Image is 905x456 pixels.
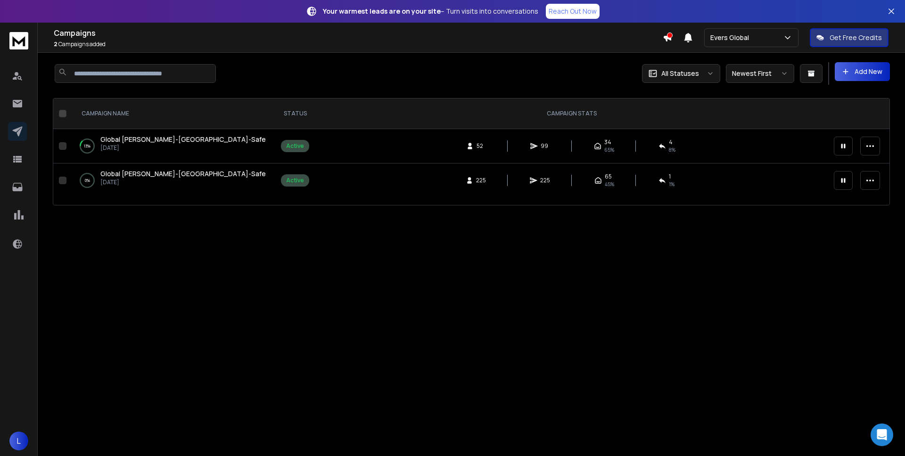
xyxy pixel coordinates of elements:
[100,135,266,144] a: Global [PERSON_NAME]-[GEOGRAPHIC_DATA]-Safe
[710,33,753,42] p: Evers Global
[70,129,275,163] td: 13%Global [PERSON_NAME]-[GEOGRAPHIC_DATA]-Safe[DATE]
[661,69,699,78] p: All Statuses
[100,179,266,186] p: [DATE]
[604,138,611,146] span: 34
[100,169,266,179] a: Global [PERSON_NAME]-[GEOGRAPHIC_DATA]-Safe
[604,146,614,154] span: 65 %
[54,40,58,48] span: 2
[286,142,304,150] div: Active
[669,180,675,188] span: 1 %
[726,64,794,83] button: Newest First
[540,177,550,184] span: 225
[9,432,28,450] button: L
[323,7,538,16] p: – Turn visits into conversations
[54,41,663,48] p: Campaigns added
[70,98,275,129] th: CAMPAIGN NAME
[669,173,671,180] span: 1
[323,7,441,16] strong: Your warmest leads are on your site
[541,142,550,150] span: 99
[9,32,28,49] img: logo
[275,98,315,129] th: STATUS
[70,163,275,198] td: 0%Global [PERSON_NAME]-[GEOGRAPHIC_DATA]-Safe[DATE]
[669,146,675,154] span: 8 %
[100,169,266,178] span: Global [PERSON_NAME]-[GEOGRAPHIC_DATA]-Safe
[835,62,890,81] button: Add New
[84,141,90,151] p: 13 %
[477,142,486,150] span: 52
[476,177,486,184] span: 225
[871,423,893,446] div: Open Intercom Messenger
[605,180,614,188] span: 45 %
[669,138,673,146] span: 4
[605,173,612,180] span: 65
[546,4,600,19] a: Reach Out Now
[85,176,90,185] p: 0 %
[549,7,597,16] p: Reach Out Now
[100,144,266,152] p: [DATE]
[315,98,828,129] th: CAMPAIGN STATS
[286,177,304,184] div: Active
[54,27,663,39] h1: Campaigns
[830,33,882,42] p: Get Free Credits
[810,28,889,47] button: Get Free Credits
